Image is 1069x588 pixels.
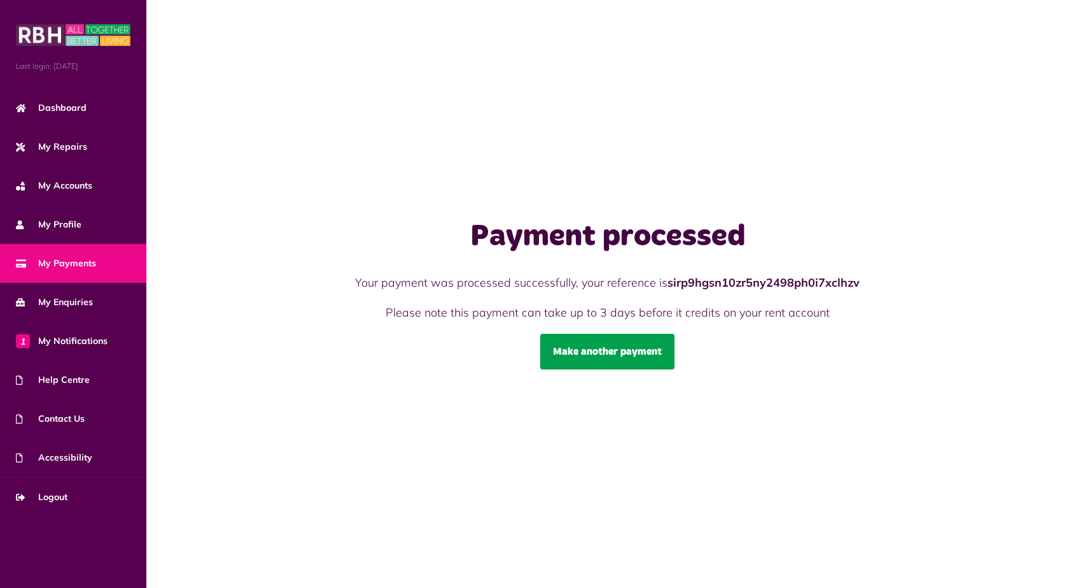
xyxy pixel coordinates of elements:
span: My Profile [16,218,81,231]
span: My Enquiries [16,296,93,309]
span: My Payments [16,257,96,270]
span: My Repairs [16,140,87,154]
span: My Accounts [16,179,92,192]
span: Logout [16,491,67,504]
p: Please note this payment can take up to 3 days before it credits on your rent account [293,304,923,321]
a: Make another payment [540,334,674,369]
span: Contact Us [16,412,85,426]
img: MyRBH [16,22,130,48]
span: Help Centre [16,373,90,387]
span: Last login: [DATE] [16,61,130,72]
span: My Notifications [16,334,108,348]
span: 1 [16,334,30,348]
span: Accessibility [16,451,92,464]
p: Your payment was processed successfully, your reference is [293,274,923,291]
span: Dashboard [16,101,87,115]
h1: Payment processed [293,219,923,255]
strong: sirp9hgsn10zr5ny2498ph0i7xclhzv [667,275,860,290]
